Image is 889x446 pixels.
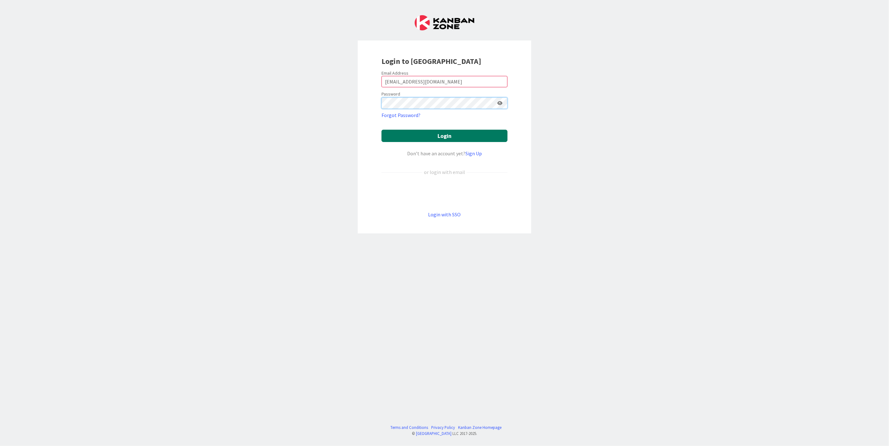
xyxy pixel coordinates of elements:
label: Email Address [381,70,408,76]
b: Login to [GEOGRAPHIC_DATA] [381,56,481,66]
a: Login with SSO [428,211,461,218]
a: Terms and Conditions [391,424,428,431]
iframe: Sign in with Google Button [378,186,511,200]
a: Forgot Password? [381,111,420,119]
a: [GEOGRAPHIC_DATA] [416,431,451,436]
div: Don’t have an account yet? [381,150,508,157]
a: Kanban Zone Homepage [458,424,502,431]
label: Password [381,91,400,97]
button: Login [381,130,508,142]
a: Privacy Policy [432,424,455,431]
div: or login with email [422,168,467,176]
div: © LLC 2017- 2025 . [388,431,502,437]
a: Sign Up [465,150,482,157]
img: Kanban Zone [415,15,474,30]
